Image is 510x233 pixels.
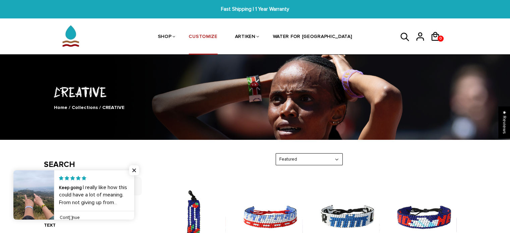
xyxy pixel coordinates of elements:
span: / [69,105,70,110]
a: ARTIKEN [235,19,256,55]
span: / [99,105,101,110]
h1: CREATIVE [44,83,466,101]
span: CREATIVE [102,105,124,110]
a: Collections [72,105,98,110]
div: Click to open Judge.me floating reviews tab [499,106,510,138]
a: Home [54,105,67,110]
a: 0 [430,44,445,45]
span: Fast Shipping | 1 Year Warranty [157,5,353,13]
a: TEXT [44,222,56,228]
a: WATER FOR [GEOGRAPHIC_DATA] [273,19,352,55]
a: CUSTOMIZE [189,19,217,55]
h3: Search [44,160,142,170]
span: Close popup widget [129,165,139,175]
span: 0 [438,34,443,43]
a: SHOP [158,19,172,55]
